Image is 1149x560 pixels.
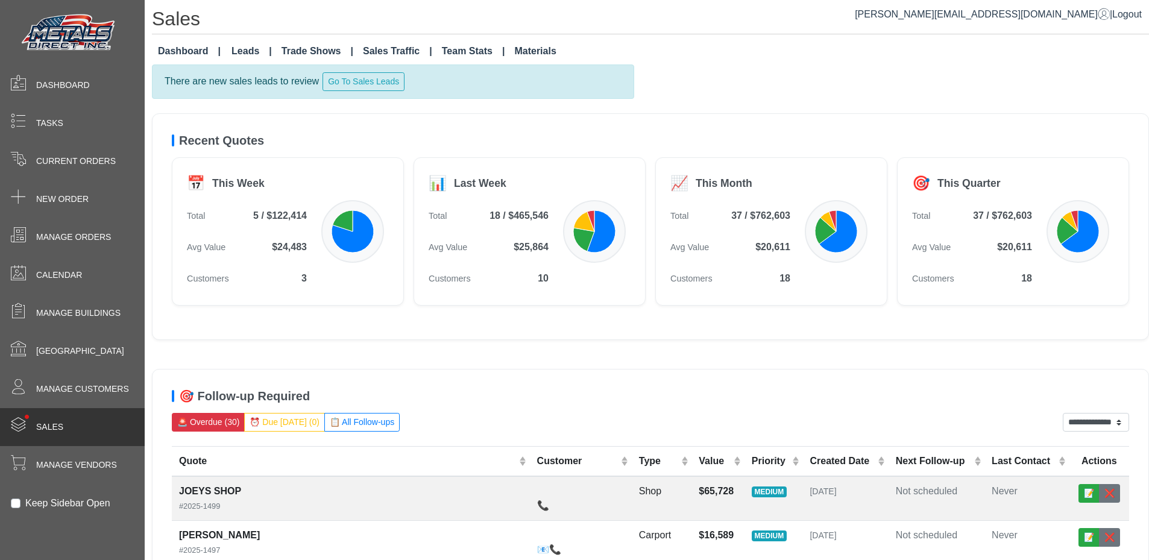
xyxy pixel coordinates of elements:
[670,210,688,223] span: Total
[699,486,734,496] strong: $65,728
[36,117,63,130] span: Tasks
[779,271,790,286] span: 18
[36,421,63,433] span: Sales
[574,212,594,232] path: RV Cover: 3 quotes
[18,11,121,55] img: Metals Direct Inc Logo
[187,272,229,286] span: Customers
[332,210,374,253] path: Carport: 4 quotes
[696,175,752,191] div: This Month
[324,413,400,432] button: 📋 All Follow-ups
[1071,210,1078,231] path: Shed: 2 quotes
[429,172,447,194] div: 📊
[36,269,82,282] span: Calendar
[1112,9,1142,19] span: Logout
[549,544,561,555] a: 📞
[537,454,619,468] div: Customer
[573,228,594,251] path: Shop: 4 quotes
[997,240,1032,254] span: $20,611
[699,530,734,540] strong: $16,589
[810,530,836,540] span: [DATE]
[36,345,124,357] span: [GEOGRAPHIC_DATA]
[153,39,225,63] a: Dashboard
[810,486,836,496] span: [DATE]
[937,175,1001,191] div: This Quarter
[36,155,116,168] span: Current Orders
[731,209,790,223] span: 37 / $762,603
[1057,218,1078,244] path: Shop: 8 quotes
[187,241,225,254] span: Avg Value
[820,212,836,231] path: RV Cover: 3 quotes
[670,272,713,286] span: Customers
[855,7,1142,22] div: |
[333,210,353,231] path: Shop: 1 quote
[537,544,549,555] a: 📧
[179,486,241,496] strong: JOEYS SHOP
[36,459,117,471] span: Manage Vendors
[253,209,307,223] span: 5 / $122,414
[1078,528,1100,547] button: 📝
[1021,271,1032,286] span: 18
[912,172,930,194] div: 🎯
[1099,528,1120,547] button: ❌
[587,210,615,253] path: Carport: 10 quotes
[301,271,307,286] span: 3
[429,241,467,254] span: Avg Value
[319,76,405,86] a: Go To Sales Leads
[36,307,121,319] span: Manage Buildings
[829,210,836,231] path: Shed: 2 quotes
[752,486,787,497] span: MEDIUM
[429,210,447,223] span: Total
[1076,454,1122,468] div: Actions
[437,39,510,63] a: Team Stats
[172,389,1129,403] h5: 🎯 Follow-up Required
[752,454,789,468] div: Priority
[179,502,220,511] small: #2025-1499
[152,64,634,99] div: There are new sales leads to review
[670,172,688,194] div: 📈
[212,175,265,191] div: This Week
[36,79,90,92] span: Dashboard
[490,209,549,223] span: 18 / $465,546
[179,454,516,468] div: Quote
[187,210,205,223] span: Total
[755,240,790,254] span: $20,611
[36,193,89,206] span: New Order
[323,72,405,91] button: Go To Sales Leads
[514,240,549,254] span: $25,864
[179,530,260,540] strong: [PERSON_NAME]
[454,175,506,191] div: Last Week
[912,272,954,286] span: Customers
[358,39,437,63] a: Sales Traffic
[815,218,836,244] path: Shop: 8 quotes
[912,210,930,223] span: Total
[819,210,857,253] path: Carport: 24 quotes
[36,383,129,395] span: Manage Customers
[670,241,709,254] span: Avg Value
[36,231,111,244] span: Manage Orders
[1099,484,1120,503] button: ❌
[752,530,787,541] span: MEDIUM
[272,240,307,254] span: $24,483
[172,133,1129,148] h5: Recent Quotes
[992,454,1056,468] div: Last Contact
[179,546,220,555] small: #2025-1497
[855,9,1110,19] a: [PERSON_NAME][EMAIL_ADDRESS][DOMAIN_NAME]
[244,413,325,432] button: ⏰ Due [DATE] (0)
[277,39,358,63] a: Trade Shows
[509,39,561,63] a: Materials
[1078,484,1100,503] button: 📝
[896,486,957,496] span: Not scheduled
[699,454,731,468] div: Value
[912,241,951,254] span: Avg Value
[639,454,678,468] div: Type
[896,454,971,468] div: Next Follow-up
[152,7,1149,34] h1: Sales
[187,172,205,194] div: 📅
[1062,212,1078,231] path: RV Cover: 3 quotes
[25,496,110,511] label: Keep Sidebar Open
[896,530,957,540] span: Not scheduled
[810,454,875,468] div: Created Date
[11,397,42,436] span: •
[973,209,1032,223] span: 37 / $762,603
